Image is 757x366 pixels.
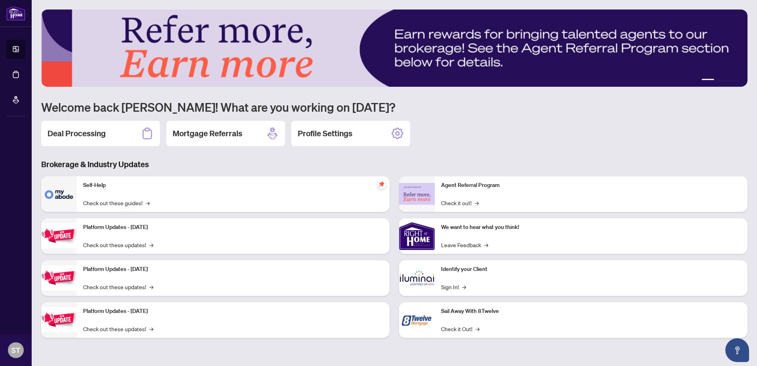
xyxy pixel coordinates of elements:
[399,302,435,338] img: Sail Away With 8Twelve
[441,324,479,333] a: Check it Out!→
[377,179,386,189] span: pushpin
[146,198,150,207] span: →
[83,265,383,274] p: Platform Updates - [DATE]
[399,218,435,254] img: We want to hear what you think!
[298,128,352,139] h2: Profile Settings
[476,324,479,333] span: →
[462,282,466,291] span: →
[41,159,747,170] h3: Brokerage & Industry Updates
[83,282,153,291] a: Check out these updates!→
[149,324,153,333] span: →
[83,324,153,333] a: Check out these updates!→
[41,223,77,248] img: Platform Updates - July 21, 2025
[41,176,77,212] img: Self-Help
[41,10,747,87] img: Slide 0
[83,198,150,207] a: Check out these guides!→
[41,265,77,290] img: Platform Updates - July 8, 2025
[717,79,721,82] button: 2
[725,338,749,362] button: Open asap
[702,79,714,82] button: 1
[41,307,77,332] img: Platform Updates - June 23, 2025
[484,240,488,249] span: →
[83,181,383,190] p: Self-Help
[441,181,741,190] p: Agent Referral Program
[441,265,741,274] p: Identify your Client
[441,223,741,232] p: We want to hear what you think!
[724,79,727,82] button: 3
[441,240,488,249] a: Leave Feedback→
[11,345,20,356] span: ST
[83,223,383,232] p: Platform Updates - [DATE]
[41,99,747,114] h1: Welcome back [PERSON_NAME]! What are you working on [DATE]?
[730,79,733,82] button: 4
[399,260,435,296] img: Identify your Client
[736,79,740,82] button: 5
[441,282,466,291] a: Sign In!→
[149,282,153,291] span: →
[149,240,153,249] span: →
[48,128,106,139] h2: Deal Processing
[83,307,383,316] p: Platform Updates - [DATE]
[399,183,435,205] img: Agent Referral Program
[475,198,479,207] span: →
[441,307,741,316] p: Sail Away With 8Twelve
[173,128,242,139] h2: Mortgage Referrals
[6,6,25,21] img: logo
[441,198,479,207] a: Check it out!→
[83,240,153,249] a: Check out these updates!→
